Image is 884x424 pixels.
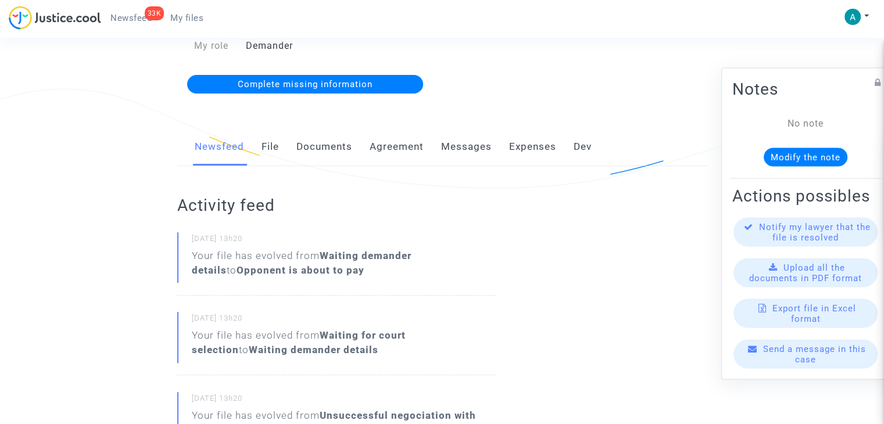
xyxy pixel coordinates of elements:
span: Newsfeed [110,13,152,23]
b: Waiting demander details [192,250,411,276]
small: [DATE] 13h20 [192,393,495,408]
img: jc-logo.svg [9,6,101,30]
div: 33K [145,6,164,20]
a: Messages [441,128,492,166]
a: Expenses [509,128,556,166]
span: Upload all the documents in PDF format [749,263,862,283]
button: Modify the note [764,148,847,167]
small: [DATE] 13h20 [192,233,495,249]
h2: Activity feed [177,195,495,215]
img: ACg8ocKxEh1roqPwRpg1kojw5Hkh0hlUCvJS7fqe8Gto7GA9q_g7JA=s96-c [844,9,861,25]
b: Waiting demander details [249,344,378,355]
div: My role [169,39,237,53]
b: Opponent is about to pay [237,264,364,276]
a: Agreement [370,128,424,166]
small: [DATE] 13h20 [192,313,495,328]
span: Notify my lawyer that the file is resolved [759,222,871,243]
span: Send a message in this case [763,344,866,365]
h2: Notes [732,79,879,99]
a: Dev [574,128,592,166]
span: Export file in Excel format [772,303,856,324]
div: Your file has evolved from to [192,249,495,278]
div: No note [750,117,861,131]
span: My files [170,13,203,23]
a: 33KNewsfeed [101,9,161,27]
a: My files [161,9,213,27]
span: Complete missing information [238,79,373,89]
h2: Actions possibles [732,186,879,206]
a: Newsfeed [195,128,244,166]
a: Documents [296,128,352,166]
div: Your file has evolved from to [192,328,495,357]
div: Demander [237,39,442,53]
a: File [262,128,279,166]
